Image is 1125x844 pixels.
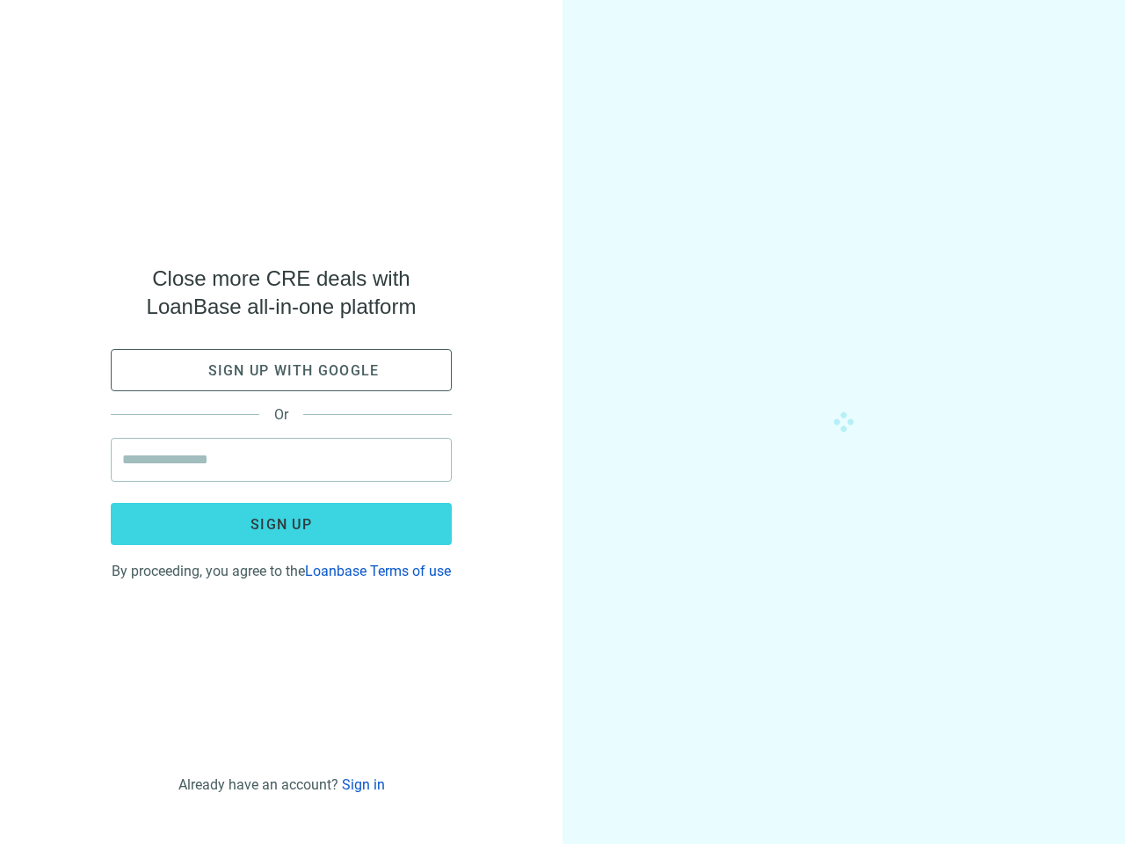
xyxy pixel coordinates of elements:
[111,503,452,545] button: Sign up
[208,362,380,379] span: Sign up with google
[111,349,452,391] button: Sign up with google
[342,776,385,793] a: Sign in
[111,559,452,579] div: By proceeding, you agree to the
[111,265,452,321] span: Close more CRE deals with LoanBase all-in-one platform
[305,563,451,579] a: Loanbase Terms of use
[259,406,303,423] span: Or
[250,516,312,533] span: Sign up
